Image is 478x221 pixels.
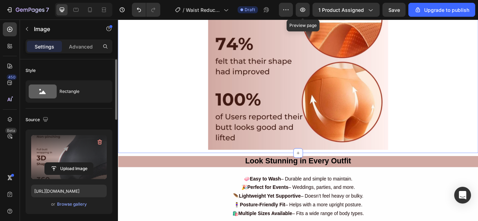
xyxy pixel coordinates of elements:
[118,20,478,221] iframe: Design area
[34,25,93,33] p: Image
[151,193,199,199] strong: Perfect for Events
[7,74,17,80] div: 450
[454,187,471,204] div: Open Intercom Messenger
[408,3,475,17] button: Upgrade to publish
[147,183,273,189] span: 🧼 – Durable and simple to maintain.
[154,183,190,189] strong: Easy to Wash
[144,193,276,199] span: 🎉 – Weddings, parties, and more.
[35,43,54,50] p: Settings
[69,43,93,50] p: Advanced
[51,200,55,208] span: or
[46,6,49,14] p: 7
[142,213,195,219] strong: Posture-Friendly Fit
[186,6,221,14] span: Waist Reduction Everyday Shapewear
[57,201,87,208] button: Browse gallery
[26,115,50,125] div: Source
[245,7,255,13] span: Draft
[183,6,184,14] span: /
[141,203,213,209] strong: Lightweight Yet Supportive
[135,213,285,219] span: 🧍‍♀️ – Helps with a more upright posture.
[26,67,36,74] div: Style
[388,7,400,13] span: Save
[312,3,380,17] button: 1 product assigned
[148,160,272,170] strong: Look Stunning in Every Outfit
[5,128,17,133] div: Beta
[132,3,160,17] div: Undo/Redo
[318,6,364,14] span: 1 product assigned
[59,83,102,100] div: Rectangle
[134,203,286,209] span: 🪶 – Doesn’t feel heavy or bulky.
[382,3,406,17] button: Save
[3,3,52,17] button: 7
[44,162,93,175] button: Upload Image
[414,6,469,14] div: Upgrade to publish
[31,185,107,197] input: https://example.com/image.jpg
